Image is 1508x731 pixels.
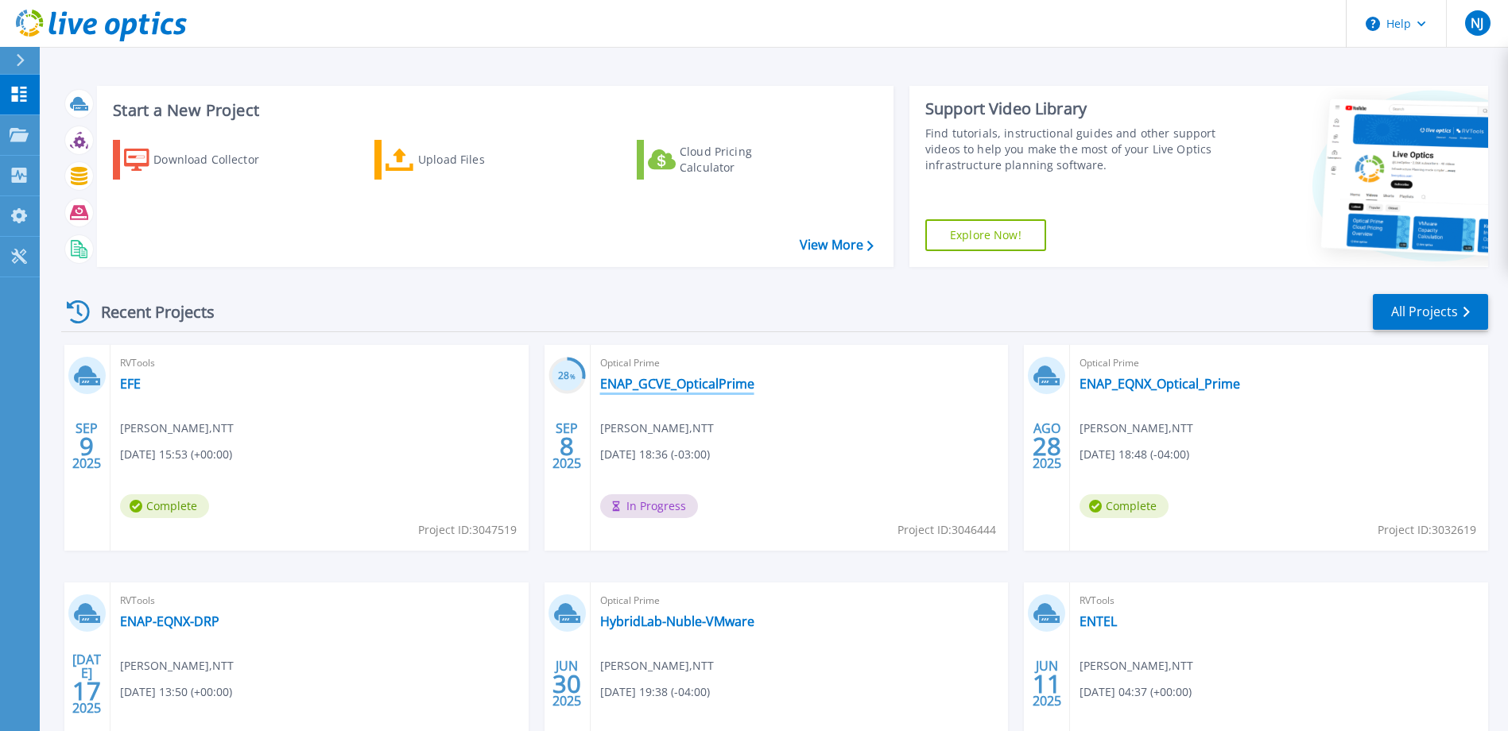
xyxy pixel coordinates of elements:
[120,494,209,518] span: Complete
[1033,677,1061,690] span: 11
[570,372,576,381] span: %
[1373,294,1488,330] a: All Projects
[1080,420,1193,437] span: [PERSON_NAME] , NTT
[1080,613,1117,629] a: ENTEL
[120,446,232,463] span: [DATE] 15:53 (+00:00)
[120,657,234,675] span: [PERSON_NAME] , NTT
[549,367,586,385] h3: 28
[61,292,236,331] div: Recent Projects
[1471,17,1483,29] span: NJ
[120,376,141,392] a: EFE
[560,439,574,453] span: 8
[600,657,714,675] span: [PERSON_NAME] , NTT
[120,592,519,609] span: RVTools
[1378,521,1476,539] span: Project ID: 3032619
[600,592,999,609] span: Optical Prime
[552,677,581,690] span: 30
[1080,683,1192,701] span: [DATE] 04:37 (+00:00)
[1032,417,1062,475] div: AGO 2025
[600,613,754,629] a: HybridLab-Nuble-VMware
[600,494,698,518] span: In Progress
[1080,592,1479,609] span: RVTools
[153,144,281,176] div: Download Collector
[1080,446,1189,463] span: [DATE] 18:48 (-04:00)
[418,144,545,176] div: Upload Files
[897,521,996,539] span: Project ID: 3046444
[72,417,102,475] div: SEP 2025
[600,376,754,392] a: ENAP_GCVE_OpticalPrime
[374,140,552,180] a: Upload Files
[1080,494,1169,518] span: Complete
[637,140,814,180] a: Cloud Pricing Calculator
[600,354,999,372] span: Optical Prime
[1080,657,1193,675] span: [PERSON_NAME] , NTT
[113,102,873,119] h3: Start a New Project
[72,684,101,698] span: 17
[552,417,582,475] div: SEP 2025
[1033,439,1061,453] span: 28
[120,683,232,701] span: [DATE] 13:50 (+00:00)
[680,144,807,176] div: Cloud Pricing Calculator
[72,655,102,713] div: [DATE] 2025
[600,446,710,463] span: [DATE] 18:36 (-03:00)
[925,126,1220,173] div: Find tutorials, instructional guides and other support videos to help you make the most of your L...
[800,238,874,253] a: View More
[120,420,234,437] span: [PERSON_NAME] , NTT
[418,521,517,539] span: Project ID: 3047519
[1032,655,1062,713] div: JUN 2025
[552,655,582,713] div: JUN 2025
[925,219,1046,251] a: Explore Now!
[1080,354,1479,372] span: Optical Prime
[925,99,1220,119] div: Support Video Library
[79,439,94,453] span: 9
[1080,376,1240,392] a: ENAP_EQNX_Optical_Prime
[120,613,219,629] a: ENAP-EQNX-DRP
[600,420,714,437] span: [PERSON_NAME] , NTT
[113,140,290,180] a: Download Collector
[120,354,519,372] span: RVTools
[600,683,710,701] span: [DATE] 19:38 (-04:00)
